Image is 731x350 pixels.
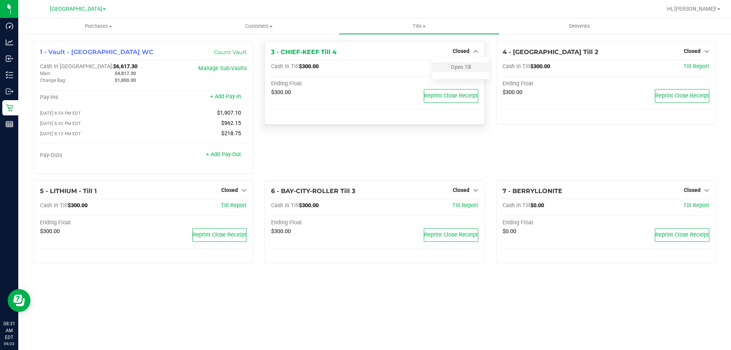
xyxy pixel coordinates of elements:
p: 09/23 [3,341,15,347]
span: 4 - [GEOGRAPHIC_DATA] Till 2 [503,48,598,56]
div: Pay-Outs [40,152,144,159]
span: Cash In Till [271,202,299,209]
a: Customers [179,18,339,34]
span: [DATE] 8:42 PM EDT [40,121,81,126]
div: Ending Float [503,80,606,87]
p: 08:31 AM EDT [3,320,15,341]
span: Main: [40,71,51,76]
a: Till Report [683,63,709,70]
a: Till Report [683,202,709,209]
span: $300.00 [271,228,291,235]
a: + Add Pay-Out [206,151,241,158]
span: Hi, [PERSON_NAME]! [667,6,717,12]
span: Reprint Close Receipt [655,232,709,238]
span: 7 - BERRYLLONITE [503,187,562,195]
span: Closed [221,187,238,193]
span: Deliveries [559,23,600,30]
span: $1,800.00 [115,77,136,83]
inline-svg: Inbound [6,55,13,62]
span: $6,617.30 [113,63,137,70]
inline-svg: Retail [6,104,13,112]
span: [DATE] 8:54 PM EDT [40,110,81,116]
a: Till Report [221,202,247,209]
span: Reprint Close Receipt [424,232,478,238]
a: Till Report [452,202,478,209]
a: Purchases [18,18,179,34]
span: 6 - BAY-CITY-ROLLER Till 3 [271,187,355,195]
a: Open Till [451,64,471,70]
span: $0.00 [503,228,516,235]
span: Tills [339,23,499,30]
span: Cash In Till [503,63,530,70]
div: Ending Float [271,80,375,87]
iframe: Resource center [8,289,30,312]
span: $962.15 [221,120,241,126]
div: Ending Float [40,219,144,226]
span: [DATE] 8:12 PM EDT [40,131,81,136]
div: Ending Float [271,219,375,226]
span: Cash In [GEOGRAPHIC_DATA]: [40,63,113,70]
span: $300.00 [40,228,60,235]
span: Reprint Close Receipt [655,93,709,99]
span: 3 - CHIEF-KEEF Till 4 [271,48,337,56]
button: Reprint Close Receipt [192,228,247,242]
span: $300.00 [503,89,522,96]
a: Manage Sub-Vaults [198,65,247,72]
inline-svg: Analytics [6,38,13,46]
a: Deliveries [500,18,660,34]
span: Closed [684,48,701,54]
button: Reprint Close Receipt [424,89,478,103]
span: $300.00 [299,63,319,70]
inline-svg: Reports [6,120,13,128]
span: Closed [453,48,469,54]
span: Cash In Till [503,202,530,209]
div: Ending Float [503,219,606,226]
span: 5 - LITHIUM - Till 1 [40,187,97,195]
inline-svg: Dashboard [6,22,13,30]
inline-svg: Inventory [6,71,13,79]
span: $300.00 [68,202,88,209]
span: $1,907.10 [217,110,241,116]
span: $218.75 [221,130,241,137]
button: Reprint Close Receipt [655,89,709,103]
a: + Add Pay-In [210,93,241,100]
span: Cash In Till [40,202,68,209]
span: $300.00 [530,63,550,70]
span: Change Bag: [40,78,66,83]
span: $300.00 [299,202,319,209]
span: $4,817.30 [115,70,136,76]
span: Closed [453,187,469,193]
span: 1 - Vault - [GEOGRAPHIC_DATA] WC [40,48,153,56]
span: Closed [684,187,701,193]
button: Reprint Close Receipt [424,228,478,242]
span: Customers [179,23,338,30]
span: Reprint Close Receipt [424,93,478,99]
a: Count Vault [214,49,247,56]
span: Reprint Close Receipt [193,232,246,238]
span: [GEOGRAPHIC_DATA] [50,6,102,12]
span: $300.00 [271,89,291,96]
span: Cash In Till [271,63,299,70]
span: Purchases [18,23,179,30]
a: Tills [339,18,499,34]
inline-svg: Outbound [6,88,13,95]
span: $0.00 [530,202,544,209]
button: Reprint Close Receipt [655,228,709,242]
div: Pay-Ins [40,94,144,101]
